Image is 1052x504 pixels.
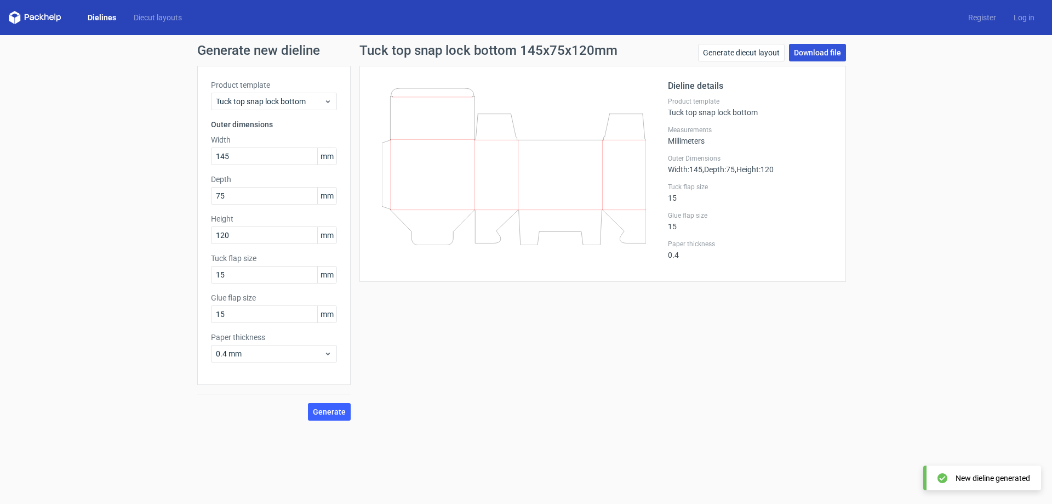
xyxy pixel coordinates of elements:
[668,211,832,231] div: 15
[668,165,702,174] span: Width : 145
[216,96,324,107] span: Tuck top snap lock bottom
[79,12,125,23] a: Dielines
[668,126,832,134] label: Measurements
[668,97,832,117] div: Tuck top snap lock bottom
[956,473,1030,484] div: New dieline generated
[211,80,337,90] label: Product template
[668,183,832,191] label: Tuck flap size
[789,44,846,61] a: Download file
[1005,12,1043,23] a: Log in
[317,227,336,243] span: mm
[313,408,346,416] span: Generate
[211,134,337,145] label: Width
[308,403,351,421] button: Generate
[668,154,832,163] label: Outer Dimensions
[216,348,324,359] span: 0.4 mm
[197,44,855,57] h1: Generate new dieline
[211,332,337,343] label: Paper thickness
[735,165,774,174] span: , Height : 120
[211,119,337,130] h3: Outer dimensions
[959,12,1005,23] a: Register
[359,44,618,57] h1: Tuck top snap lock bottom 145x75x120mm
[317,267,336,283] span: mm
[698,44,785,61] a: Generate diecut layout
[668,80,832,93] h2: Dieline details
[125,12,191,23] a: Diecut layouts
[668,240,832,248] label: Paper thickness
[668,240,832,259] div: 0.4
[317,148,336,165] span: mm
[668,211,832,220] label: Glue flap size
[211,292,337,303] label: Glue flap size
[211,253,337,264] label: Tuck flap size
[668,97,832,106] label: Product template
[668,183,832,202] div: 15
[317,306,336,322] span: mm
[668,126,832,145] div: Millimeters
[317,188,336,204] span: mm
[211,174,337,185] label: Depth
[702,165,735,174] span: , Depth : 75
[211,213,337,224] label: Height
